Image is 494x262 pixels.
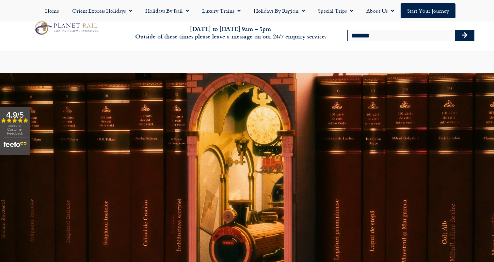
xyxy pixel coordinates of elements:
[139,3,196,18] a: Holidays by Rail
[196,3,247,18] a: Luxury Trains
[133,25,327,40] h6: [DATE] to [DATE] 9am – 5pm Outside of these times please leave a message on our 24/7 enquiry serv...
[360,3,401,18] a: About Us
[3,3,491,18] nav: Menu
[66,3,139,18] a: Orient Express Holidays
[401,3,455,18] a: Start your Journey
[32,20,100,36] img: Planet Rail Train Holidays Logo
[455,30,474,41] button: Search
[247,3,311,18] a: Holidays by Region
[311,3,360,18] a: Special Trips
[39,3,66,18] a: Home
